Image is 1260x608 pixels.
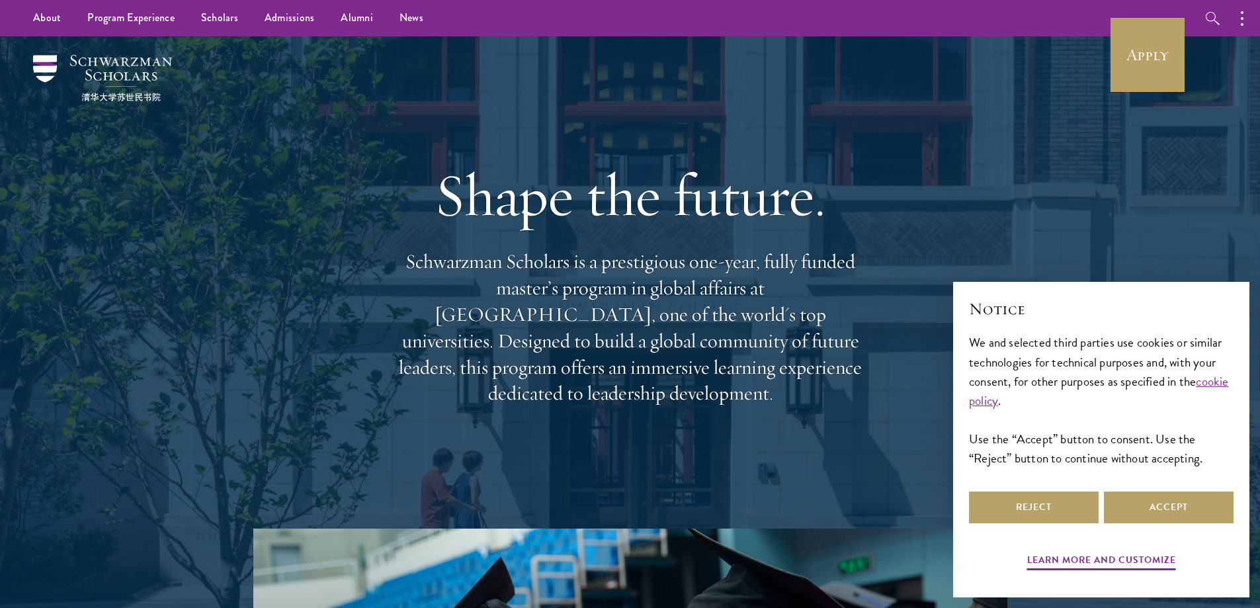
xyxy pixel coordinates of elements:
[1104,492,1234,523] button: Accept
[969,333,1234,467] div: We and selected third parties use cookies or similar technologies for technical purposes and, wit...
[392,249,868,407] p: Schwarzman Scholars is a prestigious one-year, fully funded master’s program in global affairs at...
[969,372,1229,410] a: cookie policy
[1111,18,1185,92] a: Apply
[392,158,868,232] h1: Shape the future.
[1027,552,1176,572] button: Learn more and customize
[969,492,1099,523] button: Reject
[969,298,1234,320] h2: Notice
[33,55,172,101] img: Schwarzman Scholars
